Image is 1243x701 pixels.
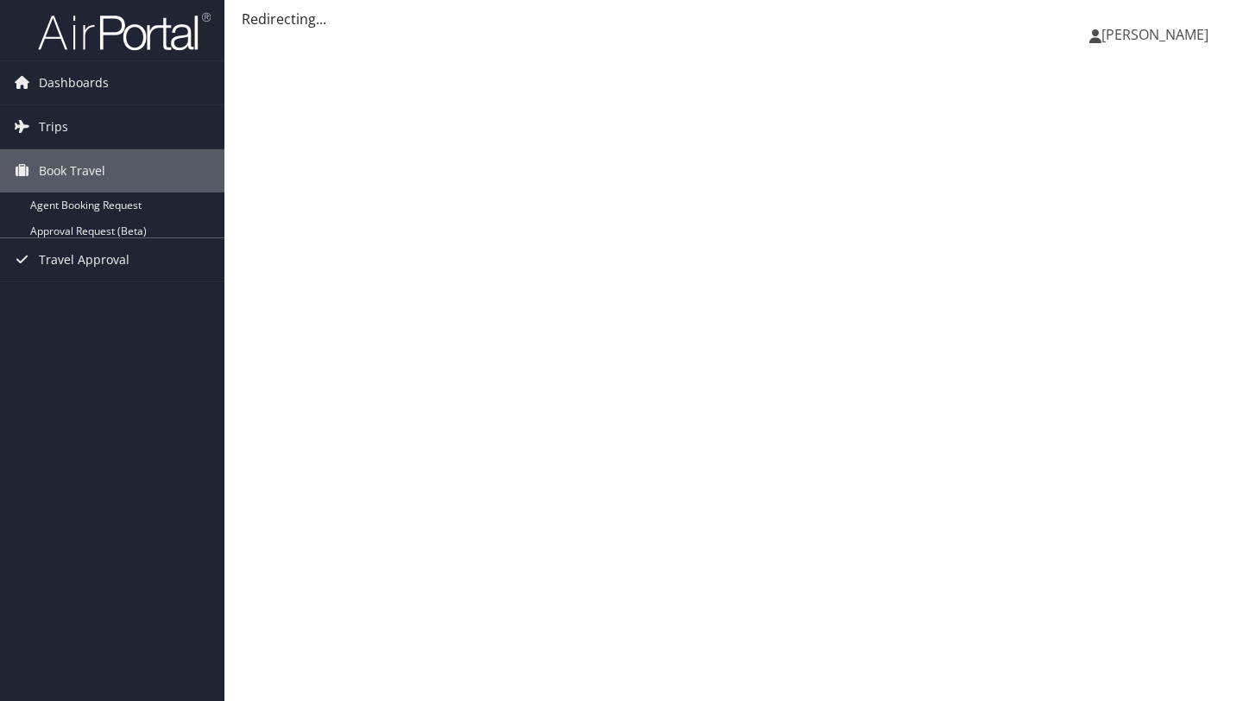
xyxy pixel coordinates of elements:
[1089,9,1226,60] a: [PERSON_NAME]
[38,11,211,52] img: airportal-logo.png
[1101,25,1208,44] span: [PERSON_NAME]
[39,238,129,281] span: Travel Approval
[39,105,68,148] span: Trips
[39,149,105,193] span: Book Travel
[242,9,1226,29] div: Redirecting...
[39,61,109,104] span: Dashboards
